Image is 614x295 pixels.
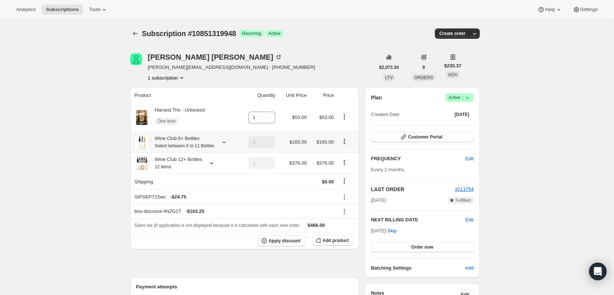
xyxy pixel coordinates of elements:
[136,283,354,291] h2: Payment attempts
[89,7,100,13] span: Tools
[269,238,301,244] span: Apply discount
[148,53,282,61] div: [PERSON_NAME] [PERSON_NAME]
[371,155,465,162] h2: FREQUENCY
[371,216,465,224] h2: NEXT BILLING DATE
[142,29,236,38] span: Subscription #10851319948
[312,235,353,246] button: Add product
[323,238,349,243] span: Add product
[16,7,36,13] span: Analytics
[465,264,473,272] span: Add
[319,115,334,120] span: $53.00
[580,7,598,13] span: Settings
[277,87,309,103] th: Unit Price
[290,160,307,166] span: $376.00
[383,225,401,237] button: Skip
[338,137,350,145] button: Product actions
[148,74,185,81] button: Product actions
[371,94,382,101] h2: Plan
[238,87,277,103] th: Quantity
[130,173,238,190] th: Shipping
[338,158,350,166] button: Product actions
[130,53,142,65] span: Brad Noll
[455,112,469,117] span: [DATE]
[371,167,404,172] span: Every 2 months
[185,208,204,215] span: - $103.25
[422,64,425,70] span: 9
[455,186,474,193] button: #211754
[290,139,307,145] span: $165.00
[309,87,336,103] th: Price
[149,106,205,129] div: Harvest Trio - Unlocked
[450,109,474,120] button: [DATE]
[269,31,281,36] span: Active
[135,223,301,228] span: Sales tax (if applicable) is not displayed because it is calculated with each new order.
[149,156,202,171] div: Wine Club 12+ Bottles
[533,4,567,15] button: Help
[455,186,474,192] a: #211754
[371,264,465,272] h6: Batching Settings
[375,62,403,73] button: $2,073.34
[148,64,315,71] span: [PERSON_NAME][EMAIL_ADDRESS][DOMAIN_NAME] · [PHONE_NUMBER]
[371,242,473,252] button: Order now
[242,31,261,36] span: Recurring
[379,64,399,70] span: $2,073.34
[135,193,334,201] div: SIPSEPT15wc
[338,177,350,185] button: Shipping actions
[545,7,555,13] span: Help
[308,222,325,228] span: $466.00
[448,72,457,77] span: AOV
[12,4,40,15] button: Analytics
[371,228,397,233] span: [DATE] ·
[155,164,171,169] small: 12 items
[317,139,334,145] span: $165.00
[461,153,478,165] button: Edit
[465,216,473,224] button: Edit
[418,62,429,73] button: 9
[568,4,602,15] button: Settings
[371,186,455,193] h2: LAST ORDER
[371,111,399,118] span: Created Date
[371,197,386,204] span: [DATE]
[455,197,471,203] span: Fulfilled
[322,179,334,185] span: $0.00
[130,87,238,103] th: Product
[42,4,83,15] button: Subscriptions
[444,62,461,70] span: $230.37
[385,75,393,80] span: LTV
[387,227,397,235] span: Skip
[170,193,186,201] span: - $24.75
[408,134,442,140] span: Customer Portal
[439,31,465,36] span: Create order
[317,160,334,166] span: $376.00
[411,244,433,250] span: Order now
[135,208,334,215] div: box-discount-4N2G1T
[155,143,214,148] small: Select between 6 to 11 Bottles
[462,95,463,101] span: |
[589,263,607,280] div: Open Intercom Messenger
[414,75,433,80] span: ORDERS
[371,132,473,142] button: Customer Portal
[448,94,471,101] span: Active
[465,155,473,162] span: Edit
[435,28,470,39] button: Create order
[85,4,112,15] button: Tools
[461,262,478,274] button: Add
[292,115,307,120] span: $53.00
[258,235,305,246] button: Apply discount
[130,28,141,39] button: Subscriptions
[158,118,176,124] span: One time
[46,7,79,13] span: Subscriptions
[149,135,214,150] div: Wine Club 6+ Bottles
[338,113,350,121] button: Product actions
